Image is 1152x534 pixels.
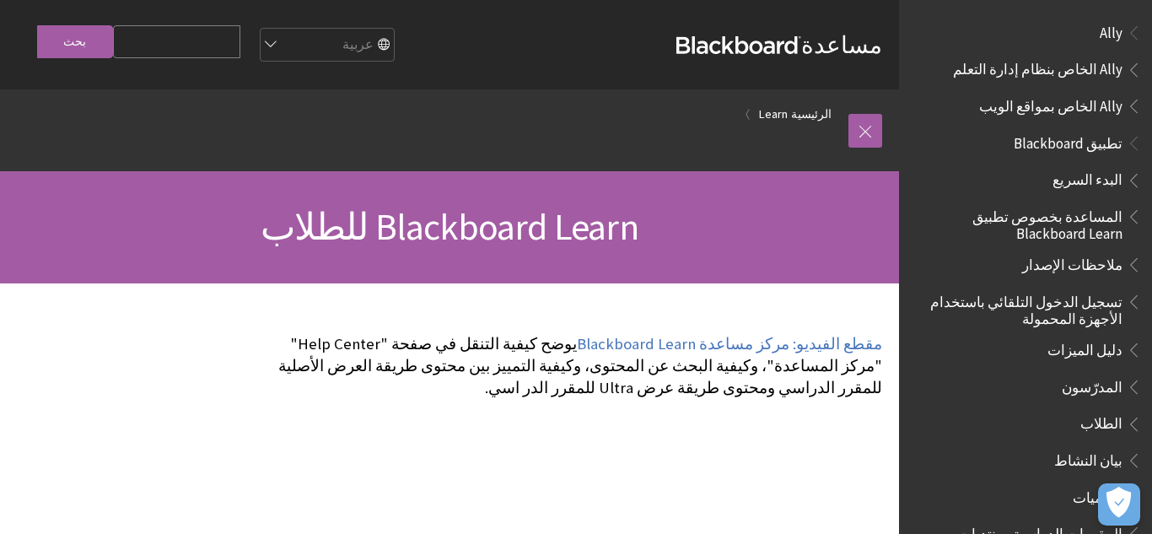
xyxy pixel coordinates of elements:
span: Ally الخاص بنظام إدارة التعلم [953,56,1122,78]
span: المدرّسون [1062,373,1122,396]
span: البدء السريع [1052,166,1122,189]
input: بحث [37,25,113,58]
span: Blackboard Learn للطلاب [261,203,638,250]
span: ملاحظات الإصدار [1022,251,1122,273]
strong: Blackboard [676,36,801,54]
a: الرئيسية [791,104,832,125]
button: فتح التفضيلات [1098,483,1140,526]
span: دليل الميزات [1047,336,1122,359]
span: تطبيق Blackboard [1014,129,1122,152]
span: Ally [1100,19,1122,41]
a: مساعدةBlackboard [676,30,882,60]
p: يوضح كيفية التنقل في صفحة "Help Center" "مركز المساعدة"، وكيفية البحث عن المحتوى، وكيفية التمييز ... [266,333,882,400]
span: تسجيل الدخول التلقائي باستخدام الأجهزة المحمولة [919,288,1122,327]
span: الطلاب [1080,410,1122,433]
span: بيان النشاط [1054,446,1122,469]
select: Site Language Selector [259,29,394,62]
a: مقطع الفيديو: مركز مساعدة Blackboard Learn [577,334,882,354]
span: المساعدة بخصوص تطبيق Blackboard Learn [919,202,1122,242]
span: اليوميات [1073,483,1122,506]
nav: Book outline for Anthology Ally Help [909,19,1142,121]
a: Learn [759,104,788,125]
span: Ally الخاص بمواقع الويب [979,92,1122,115]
